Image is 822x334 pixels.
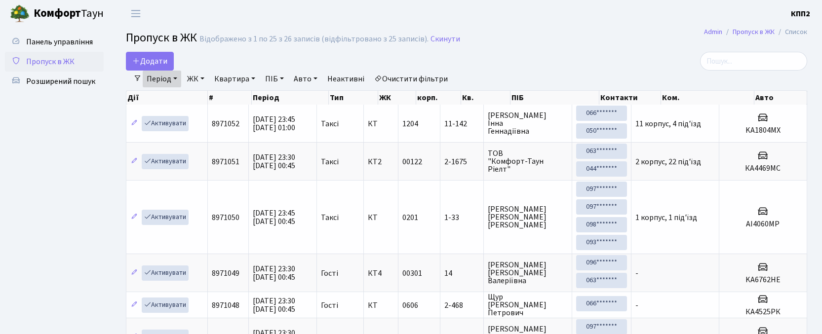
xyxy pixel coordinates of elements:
[321,269,338,277] span: Гості
[378,91,416,105] th: ЖК
[416,91,461,105] th: корп.
[368,120,394,128] span: КТ
[635,300,638,311] span: -
[723,307,803,317] h5: КА4525РК
[402,300,418,311] span: 0606
[635,118,701,129] span: 11 корпус, 4 під'їзд
[321,120,339,128] span: Таксі
[253,263,295,283] span: [DATE] 23:30 [DATE] 00:45
[402,118,418,129] span: 1204
[253,152,295,171] span: [DATE] 23:30 [DATE] 00:45
[402,212,418,223] span: 0201
[142,297,189,313] a: Активувати
[208,91,252,105] th: #
[253,296,295,315] span: [DATE] 23:30 [DATE] 00:45
[142,116,189,131] a: Активувати
[723,220,803,229] h5: АІ4060МР
[26,76,95,87] span: Розширений пошук
[212,156,239,167] span: 8971051
[34,5,81,21] b: Комфорт
[212,118,239,129] span: 8971052
[253,208,295,227] span: [DATE] 23:45 [DATE] 00:45
[26,37,93,47] span: Панель управління
[142,154,189,169] a: Активувати
[488,205,568,229] span: [PERSON_NAME] [PERSON_NAME] [PERSON_NAME]
[252,91,329,105] th: Період
[34,5,104,22] span: Таун
[132,56,167,67] span: Додати
[599,91,662,105] th: Контакти
[199,35,429,44] div: Відображено з 1 по 25 з 26 записів (відфільтровано з 25 записів).
[143,71,181,87] a: Період
[210,71,259,87] a: Квартира
[444,301,479,309] span: 2-468
[488,293,568,317] span: Щур [PERSON_NAME] Петрович
[635,156,701,167] span: 2 корпус, 22 під'їзд
[368,214,394,222] span: КТ
[10,4,30,24] img: logo.png
[791,8,810,19] b: КПП2
[700,52,807,71] input: Пошук...
[689,22,822,42] nav: breadcrumb
[368,158,394,166] span: КТ2
[733,27,775,37] a: Пропуск в ЖК
[635,212,697,223] span: 1 корпус, 1 під'їзд
[370,71,452,87] a: Очистити фільтри
[444,158,479,166] span: 2-1675
[5,52,104,72] a: Пропуск в ЖК
[368,269,394,277] span: КТ4
[723,275,803,285] h5: KA6762HE
[5,32,104,52] a: Панель управління
[488,111,568,135] span: [PERSON_NAME] Інна Геннадіївна
[488,261,568,285] span: [PERSON_NAME] [PERSON_NAME] Валеріївна
[444,269,479,277] span: 14
[321,158,339,166] span: Таксі
[123,5,148,22] button: Переключити навігацію
[26,56,75,67] span: Пропуск в ЖК
[444,120,479,128] span: 11-142
[5,72,104,91] a: Розширений пошук
[126,29,197,46] span: Пропуск в ЖК
[444,214,479,222] span: 1-33
[661,91,754,105] th: Ком.
[290,71,321,87] a: Авто
[402,268,422,279] span: 00301
[321,301,338,309] span: Гості
[212,300,239,311] span: 8971048
[321,214,339,222] span: Таксі
[183,71,208,87] a: ЖК
[461,91,510,105] th: Кв.
[142,265,189,281] a: Активувати
[329,91,379,105] th: Тип
[791,8,810,20] a: КПП2
[704,27,722,37] a: Admin
[775,27,807,37] li: Список
[402,156,422,167] span: 00122
[253,114,295,133] span: [DATE] 23:45 [DATE] 01:00
[126,52,174,71] a: Додати
[754,91,808,105] th: Авто
[212,212,239,223] span: 8971050
[323,71,368,87] a: Неактивні
[142,210,189,225] a: Активувати
[261,71,288,87] a: ПІБ
[510,91,599,105] th: ПІБ
[126,91,208,105] th: Дії
[212,268,239,279] span: 8971049
[488,149,568,173] span: ТОВ "Комфорт-Таун Ріелт"
[723,126,803,135] h5: KA1804MX
[368,301,394,309] span: КТ
[723,164,803,173] h5: КА4469МС
[431,35,460,44] a: Скинути
[635,268,638,279] span: -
